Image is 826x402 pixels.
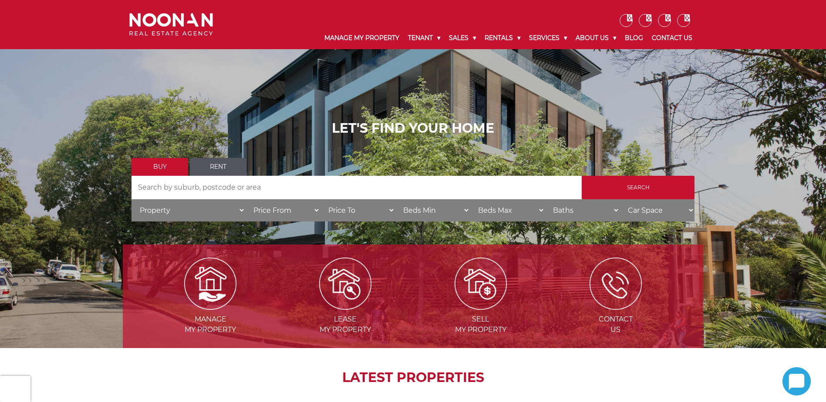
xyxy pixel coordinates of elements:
span: Sell my Property [414,314,547,335]
span: Manage my Property [144,314,277,335]
span: Lease my Property [279,314,412,335]
a: Services [525,27,571,49]
a: Tenant [404,27,445,49]
a: Buy [131,158,188,176]
a: Blog [620,27,647,49]
a: Manage My Property [320,27,404,49]
a: ContactUs [549,279,682,334]
a: Rent [190,158,246,176]
a: Sales [445,27,480,49]
h2: LATEST PROPERTIES [145,370,681,385]
input: Search [582,176,695,199]
span: Contact Us [549,314,682,335]
img: Noonan Real Estate Agency [129,13,213,36]
h1: LET'S FIND YOUR HOME [131,121,695,136]
img: Lease my property [319,258,371,310]
a: Rentals [480,27,525,49]
a: Sellmy Property [414,279,547,334]
img: Sell my property [455,258,507,310]
a: About Us [571,27,620,49]
input: Search by suburb, postcode or area [131,176,582,199]
img: Manage my Property [184,258,236,310]
a: Managemy Property [144,279,277,334]
a: Contact Us [647,27,697,49]
img: ICONS [590,258,642,310]
a: Leasemy Property [279,279,412,334]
